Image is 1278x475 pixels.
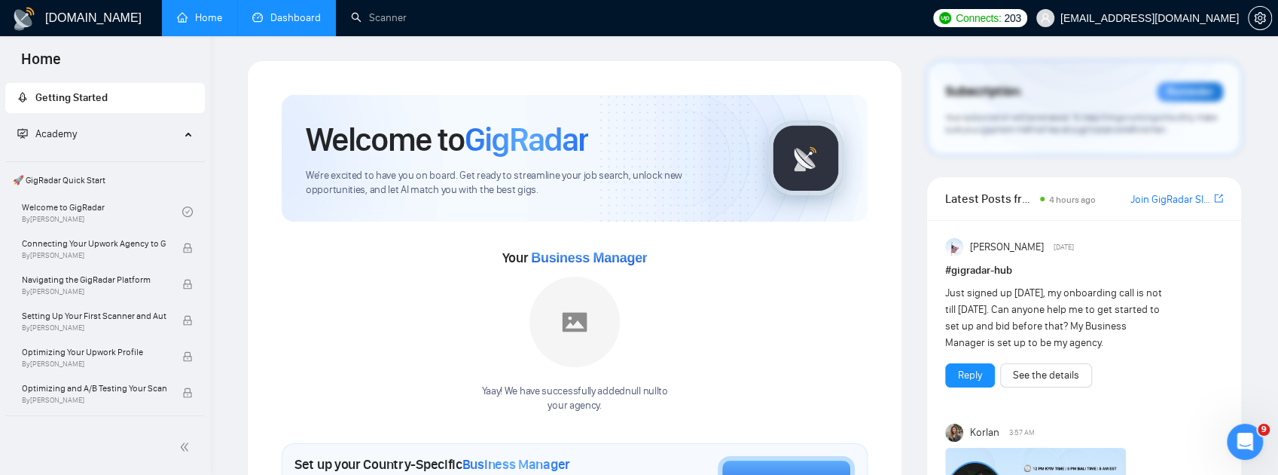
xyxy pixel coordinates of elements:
[1248,6,1272,30] button: setting
[22,323,166,332] span: By [PERSON_NAME]
[465,119,588,160] span: GigRadar
[945,79,1020,105] span: Subscription
[35,91,108,104] span: Getting Started
[1249,12,1271,24] span: setting
[1214,192,1223,204] span: export
[182,207,193,217] span: check-circle
[768,121,843,196] img: gigradar-logo.png
[958,367,982,384] a: Reply
[306,169,744,198] span: We're excited to have you on board. Get ready to streamline your job search, unlock new opportuni...
[7,419,203,449] span: 👑 Agency Success with GigRadar
[1009,426,1035,440] span: 3:57 AM
[945,285,1167,351] div: Just signed up [DATE], my onboarding call is not till [DATE]. Can anyone help me to get started t...
[1130,192,1211,208] a: Join GigRadar Slack Community
[1214,192,1223,206] a: export
[182,243,193,253] span: lock
[970,239,1044,256] span: [PERSON_NAME]
[12,7,36,31] img: logo
[1157,82,1223,102] div: Reminder
[1004,10,1020,26] span: 203
[22,308,166,323] span: Setting Up Your First Scanner and Auto-Bidder
[177,11,222,24] a: homeHome
[945,262,1223,279] h1: # gigradar-hub
[179,440,194,455] span: double-left
[939,12,951,24] img: upwork-logo.png
[7,165,203,195] span: 🚀 GigRadar Quick Start
[481,385,667,413] div: Yaay! We have successfully added null null to
[22,396,166,405] span: By [PERSON_NAME]
[956,10,1001,26] span: Connects:
[182,315,193,326] span: lock
[22,287,166,296] span: By [PERSON_NAME]
[481,399,667,413] p: your agency .
[22,381,166,396] span: Optimizing and A/B Testing Your Scanner for Better Results
[22,195,182,228] a: Welcome to GigRadarBy[PERSON_NAME]
[1227,424,1263,460] iframe: Intercom live chat
[22,251,166,260] span: By [PERSON_NAME]
[22,360,166,369] span: By [PERSON_NAME]
[294,456,570,473] h1: Set up your Country-Specific
[945,189,1036,208] span: Latest Posts from the GigRadar Community
[945,238,963,256] img: Anisuzzaman Khan
[1054,241,1074,254] span: [DATE]
[945,424,963,442] img: Korlan
[529,277,620,367] img: placeholder.png
[182,279,193,290] span: lock
[17,92,28,103] span: rocket
[9,48,73,80] span: Home
[1000,363,1092,388] button: See the details
[502,250,648,266] span: Your
[531,250,647,265] span: Business Manager
[1248,12,1272,24] a: setting
[22,236,166,251] span: Connecting Your Upwork Agency to GigRadar
[1049,195,1096,205] span: 4 hours ago
[22,272,166,287] span: Navigating the GigRadar Platform
[945,112,1216,136] span: Your subscription will be renewed. To keep things running smoothly, make sure your payment method...
[945,363,995,388] button: Reply
[462,456,570,473] span: Business Manager
[17,128,28,139] span: fund-projection-screen
[22,345,166,360] span: Optimizing Your Upwork Profile
[306,119,588,160] h1: Welcome to
[35,127,77,140] span: Academy
[351,11,407,24] a: searchScanner
[1258,424,1270,436] span: 9
[1013,367,1079,384] a: See the details
[5,83,205,113] li: Getting Started
[1040,13,1051,23] span: user
[17,127,77,140] span: Academy
[252,11,321,24] a: dashboardDashboard
[970,424,999,441] span: Korlan
[182,388,193,398] span: lock
[182,351,193,362] span: lock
